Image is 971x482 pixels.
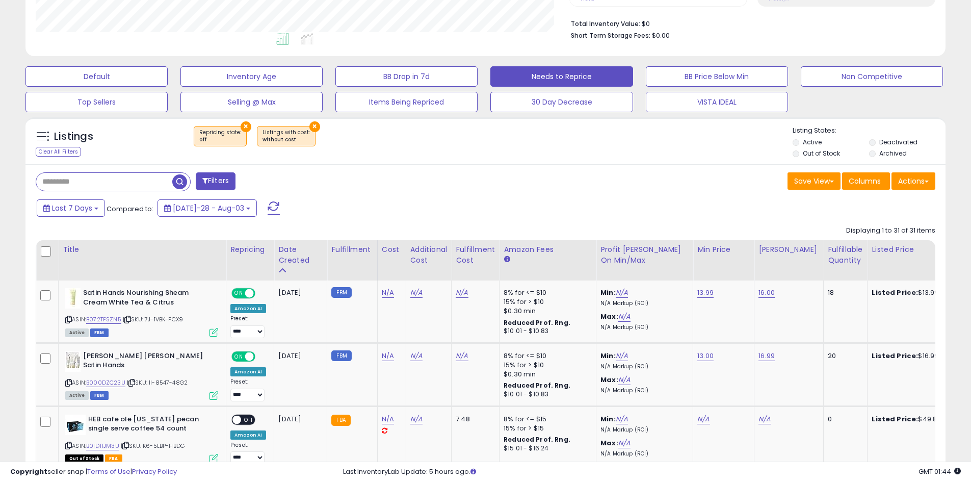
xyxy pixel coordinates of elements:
[600,363,685,370] p: N/A Markup (ROI)
[616,288,628,298] a: N/A
[697,244,750,255] div: Min Price
[872,351,918,361] b: Listed Price:
[828,244,863,266] div: Fulfillable Quantity
[872,288,956,297] div: $13.99
[600,288,616,297] b: Min:
[600,387,685,394] p: N/A Markup (ROI)
[646,66,788,87] button: BB Price Below Min
[600,300,685,307] p: N/A Markup (ROI)
[504,351,588,361] div: 8% for <= $10
[571,17,928,29] li: $0
[263,136,310,143] div: without cost
[803,149,840,158] label: Out of Stock
[828,415,859,424] div: 0
[254,289,270,298] span: OFF
[571,19,640,28] b: Total Inventory Value:
[788,172,841,190] button: Save View
[504,297,588,307] div: 15% for > $10
[596,240,693,281] th: The percentage added to the cost of goods (COGS) that forms the calculator for Min & Max prices.
[121,442,185,450] span: | SKU: K6-5LBP-HBDG
[65,351,81,372] img: 41uWSN2+c8L._SL40_.jpg
[123,315,183,323] span: | SKU: 7J-1VBK-FCX9
[456,288,468,298] a: N/A
[65,391,89,400] span: All listings currently available for purchase on Amazon
[846,226,935,236] div: Displaying 1 to 31 of 31 items
[872,244,960,255] div: Listed Price
[382,351,394,361] a: N/A
[382,288,394,298] a: N/A
[828,288,859,297] div: 18
[180,66,323,87] button: Inventory Age
[618,375,631,385] a: N/A
[63,244,222,255] div: Title
[616,414,628,424] a: N/A
[52,203,92,213] span: Last 7 Days
[86,378,125,387] a: B000DZC23U
[504,288,588,297] div: 8% for <= $10
[309,121,320,132] button: ×
[758,414,771,424] a: N/A
[278,415,319,424] div: [DATE]
[879,149,907,158] label: Archived
[600,375,618,385] b: Max:
[87,467,130,476] a: Terms of Use
[504,370,588,379] div: $0.30 min
[618,438,631,448] a: N/A
[872,288,918,297] b: Listed Price:
[600,324,685,331] p: N/A Markup (ROI)
[278,288,319,297] div: [DATE]
[600,244,689,266] div: Profit [PERSON_NAME] on Min/Max
[254,352,270,361] span: OFF
[891,172,935,190] button: Actions
[196,172,235,190] button: Filters
[241,415,257,424] span: OFF
[504,435,570,444] b: Reduced Prof. Rng.
[158,199,257,217] button: [DATE]-28 - Aug-03
[86,442,119,450] a: B01DTIJM3U
[132,467,177,476] a: Privacy Policy
[490,66,633,87] button: Needs to Reprice
[872,414,918,424] b: Listed Price:
[600,312,618,321] b: Max:
[331,415,350,426] small: FBA
[410,244,448,266] div: Additional Cost
[504,318,570,327] b: Reduced Prof. Rng.
[918,467,961,476] span: 2025-08-11 01:44 GMT
[504,424,588,433] div: 15% for > $15
[331,244,373,255] div: Fulfillment
[872,351,956,361] div: $16.99
[83,351,207,373] b: [PERSON_NAME] [PERSON_NAME] Satin Hands
[173,203,244,213] span: [DATE]-28 - Aug-03
[335,92,478,112] button: Items Being Repriced
[793,126,946,136] p: Listing States:
[199,129,241,144] span: Repricing state :
[758,244,819,255] div: [PERSON_NAME]
[36,147,81,157] div: Clear All Filters
[25,92,168,112] button: Top Sellers
[88,415,212,436] b: HEB cafe ole [US_STATE] pecan single serve coffee 54 count
[25,66,168,87] button: Default
[230,304,266,313] div: Amazon AI
[504,255,510,264] small: Amazon Fees.
[456,351,468,361] a: N/A
[232,289,245,298] span: ON
[86,315,121,324] a: B072TFSZN5
[65,415,86,435] img: 31FCAzfUMWL._SL40_.jpg
[65,288,218,336] div: ASIN:
[10,467,47,476] strong: Copyright
[600,426,685,434] p: N/A Markup (ROI)
[230,430,266,440] div: Amazon AI
[65,328,89,337] span: All listings currently available for purchase on Amazon
[278,351,319,361] div: [DATE]
[230,442,266,465] div: Preset:
[241,121,251,132] button: ×
[504,390,588,399] div: $10.01 - $10.83
[65,351,218,399] div: ASIN:
[232,352,245,361] span: ON
[616,351,628,361] a: N/A
[697,414,710,424] a: N/A
[331,350,351,361] small: FBM
[842,172,890,190] button: Columns
[504,244,592,255] div: Amazon Fees
[646,92,788,112] button: VISTA IDEAL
